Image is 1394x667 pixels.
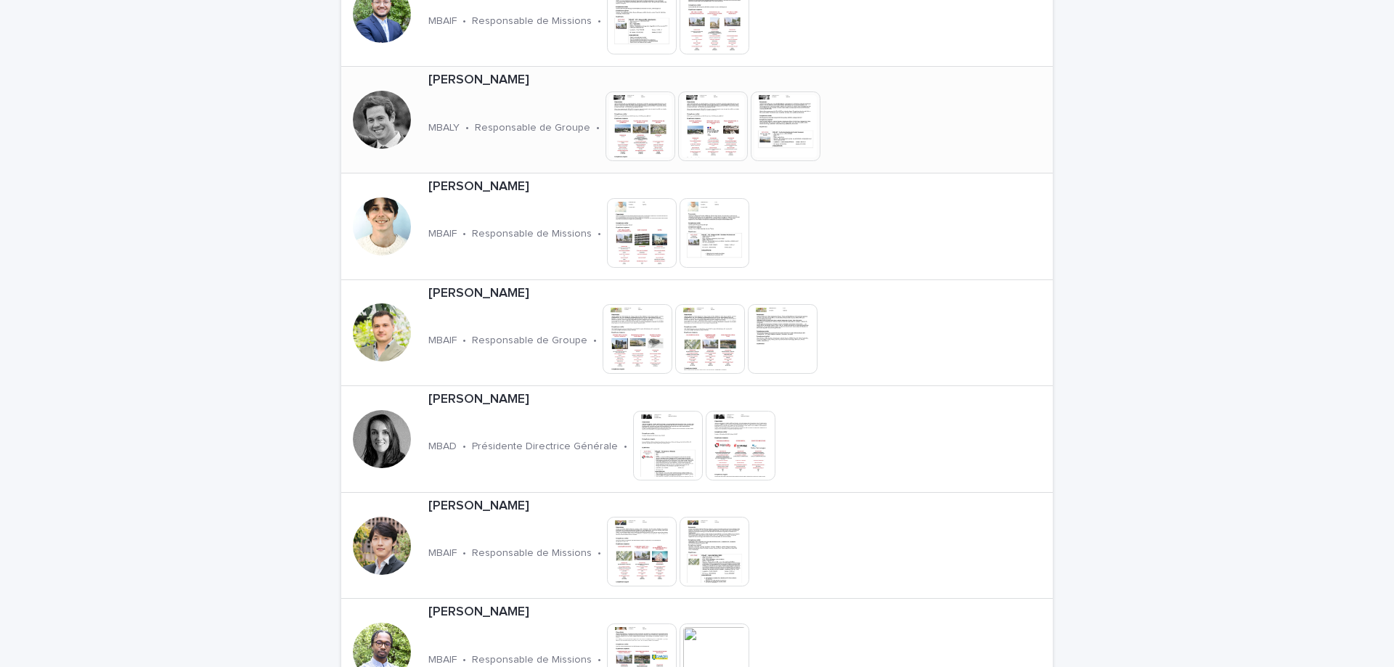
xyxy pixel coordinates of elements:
[428,122,460,134] p: MBALY
[341,173,1053,280] a: [PERSON_NAME]MBAIF•Responsable de Missions•
[428,15,457,28] p: MBAIF
[472,228,592,240] p: Responsable de Missions
[593,335,597,347] p: •
[428,335,457,347] p: MBAIF
[428,605,853,621] p: [PERSON_NAME]
[428,73,924,89] p: [PERSON_NAME]
[462,228,466,240] p: •
[428,547,457,560] p: MBAIF
[472,15,592,28] p: Responsable de Missions
[428,441,457,453] p: MBAD
[598,547,601,560] p: •
[624,441,627,453] p: •
[428,499,853,515] p: [PERSON_NAME]
[462,547,466,560] p: •
[428,654,457,666] p: MBAIF
[341,493,1053,600] a: [PERSON_NAME]MBAIF•Responsable de Missions•
[428,228,457,240] p: MBAIF
[462,15,466,28] p: •
[341,280,1053,387] a: [PERSON_NAME]MBAIF•Responsable de Groupe•
[341,67,1053,173] a: [PERSON_NAME]MBALY•Responsable de Groupe•
[472,335,587,347] p: Responsable de Groupe
[341,386,1053,493] a: [PERSON_NAME]MBAD•Présidente Directrice Générale•
[475,122,590,134] p: Responsable de Groupe
[598,654,601,666] p: •
[462,441,466,453] p: •
[428,392,879,408] p: [PERSON_NAME]
[465,122,469,134] p: •
[472,654,592,666] p: Responsable de Missions
[462,654,466,666] p: •
[598,15,601,28] p: •
[596,122,600,134] p: •
[472,441,618,453] p: Présidente Directrice Générale
[598,228,601,240] p: •
[462,335,466,347] p: •
[428,286,921,302] p: [PERSON_NAME]
[428,179,853,195] p: [PERSON_NAME]
[472,547,592,560] p: Responsable de Missions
